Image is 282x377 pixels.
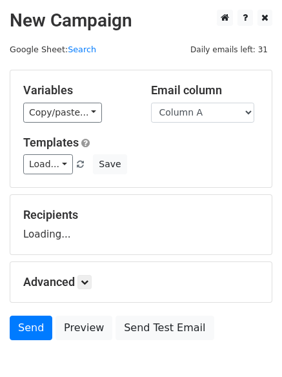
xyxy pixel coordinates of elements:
h5: Recipients [23,208,259,222]
span: Daily emails left: 31 [186,43,272,57]
a: Send Test Email [116,316,214,340]
a: Preview [55,316,112,340]
h5: Variables [23,83,132,97]
h5: Email column [151,83,259,97]
small: Google Sheet: [10,45,96,54]
h5: Advanced [23,275,259,289]
div: Loading... [23,208,259,241]
a: Search [68,45,96,54]
a: Copy/paste... [23,103,102,123]
a: Templates [23,136,79,149]
button: Save [93,154,126,174]
a: Daily emails left: 31 [186,45,272,54]
h2: New Campaign [10,10,272,32]
a: Send [10,316,52,340]
a: Load... [23,154,73,174]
